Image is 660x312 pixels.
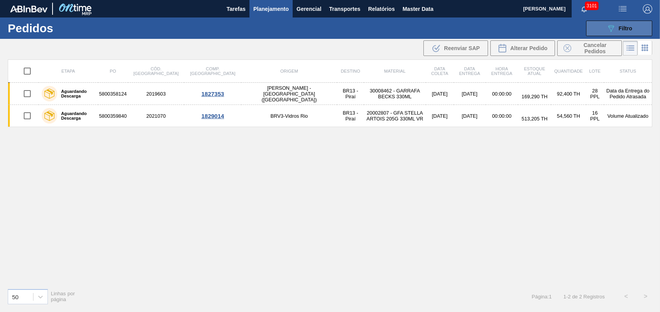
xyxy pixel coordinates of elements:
[618,4,627,14] img: userActions
[185,91,240,97] div: 1827353
[364,105,426,127] td: 20002807 - GFA STELLA ARTOIS 205G 330ML VR
[128,83,184,105] td: 2019603
[557,40,622,56] button: Cancelar Pedidos
[133,66,179,76] span: Cód. [GEOGRAPHIC_DATA]
[486,105,518,127] td: 00:00:00
[459,66,480,76] span: Data entrega
[241,105,337,127] td: BRV3-Vidros Rio
[589,69,600,73] span: Lote
[486,83,518,105] td: 00:00:00
[554,69,583,73] span: Quantidade
[57,89,95,98] label: Aguardando Descarga
[557,40,622,56] div: Cancelar Pedidos em Massa
[364,83,426,105] td: 30008462 - GARRAFA BECKS 330ML
[226,4,246,14] span: Tarefas
[253,4,289,14] span: Planejamento
[491,66,512,76] span: Hora Entrega
[551,105,586,127] td: 54,560 TH
[572,3,597,14] button: Notificações
[280,69,298,73] span: Origem
[98,105,128,127] td: 5800359840
[337,105,364,127] td: BR13 - Piraí
[586,83,604,105] td: 28 PPL
[241,83,337,105] td: [PERSON_NAME] - [GEOGRAPHIC_DATA] ([GEOGRAPHIC_DATA])
[586,105,604,127] td: 16 PPL
[454,83,486,105] td: [DATE]
[423,40,488,56] div: Reenviar SAP
[619,25,632,31] span: Filtro
[110,69,116,73] span: PO
[384,69,405,73] span: Material
[444,45,480,51] span: Reenviar SAP
[8,105,652,127] a: Aguardando Descarga58003598402021070BRV3-Vidros RioBR13 - Piraí20002807 - GFA STELLA ARTOIS 205G ...
[12,293,19,300] div: 50
[604,105,652,127] td: Volume Atualizado
[551,83,586,105] td: 92,400 TH
[337,83,364,105] td: BR13 - Piraí
[341,69,360,73] span: Destino
[604,83,652,105] td: Data da Entrega do Pedido Atrasada
[623,41,638,56] div: Visão em Lista
[431,66,448,76] span: Data coleta
[61,69,75,73] span: Etapa
[643,4,652,14] img: Logout
[368,4,395,14] span: Relatórios
[402,4,433,14] span: Master Data
[524,66,545,76] span: Estoque atual
[638,41,652,56] div: Visão em Cards
[454,105,486,127] td: [DATE]
[426,83,454,105] td: [DATE]
[521,116,548,122] span: 513,205 TH
[586,21,652,36] button: Filtro
[510,45,548,51] span: Alterar Pedido
[574,42,616,54] span: Cancelar Pedidos
[636,287,655,306] button: >
[8,83,652,105] a: Aguardando Descarga58003581242019603[PERSON_NAME] - [GEOGRAPHIC_DATA] ([GEOGRAPHIC_DATA])BR13 - P...
[563,294,605,300] span: 1 - 2 de 2 Registros
[185,113,240,119] div: 1829014
[8,24,122,33] h1: Pedidos
[10,5,47,12] img: TNhmsLtSVTkK8tSr43FrP2fwEKptu5GPRR3wAAAABJRU5ErkJggg==
[128,105,184,127] td: 2021070
[521,94,548,99] span: 169,290 TH
[98,83,128,105] td: 5800358124
[532,294,551,300] span: Página : 1
[190,66,235,76] span: Comp. [GEOGRAPHIC_DATA]
[329,4,360,14] span: Transportes
[297,4,321,14] span: Gerencial
[51,291,75,302] span: Linhas por página
[620,69,636,73] span: Status
[616,287,636,306] button: <
[490,40,555,56] div: Alterar Pedido
[57,111,95,120] label: Aguardando Descarga
[585,2,599,10] span: 3101
[426,105,454,127] td: [DATE]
